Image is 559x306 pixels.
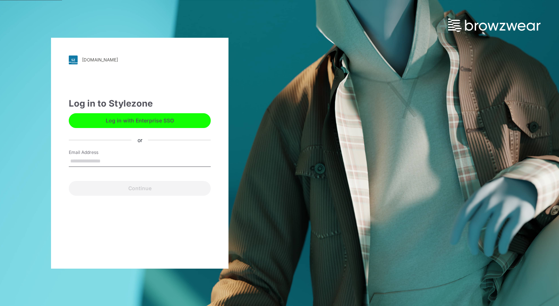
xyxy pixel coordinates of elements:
[69,56,78,64] img: svg+xml;base64,PHN2ZyB3aWR0aD0iMjgiIGhlaWdodD0iMjgiIHZpZXdCb3g9IjAgMCAyOCAyOCIgZmlsbD0ibm9uZSIgeG...
[69,149,121,156] label: Email Address
[132,136,148,144] div: or
[69,56,211,64] a: [DOMAIN_NAME]
[82,57,118,63] div: [DOMAIN_NAME]
[69,113,211,128] button: Log in with Enterprise SSO
[448,19,541,32] img: browzwear-logo.73288ffb.svg
[69,97,211,110] div: Log in to Stylezone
